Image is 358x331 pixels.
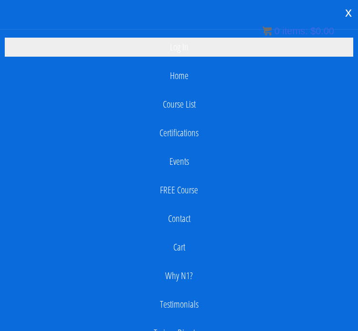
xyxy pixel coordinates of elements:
img: icon11.png [262,26,272,36]
span: items: [282,26,308,36]
span: 0 [274,26,279,36]
a: Course List [5,95,353,114]
a: Home [5,66,353,85]
a: Cart [5,238,353,257]
a: Why N1? [5,266,353,285]
a: Certifications [5,123,353,142]
a: Events [5,152,353,171]
a: Log In [5,38,353,57]
a: FREE Course [5,181,353,200]
div: x [339,2,358,22]
bdi: 0.00 [310,26,334,36]
a: Testimonials [5,295,353,314]
a: 0 items: $0.00 [262,26,334,36]
span: $ [310,26,316,36]
a: Contact [5,209,353,228]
